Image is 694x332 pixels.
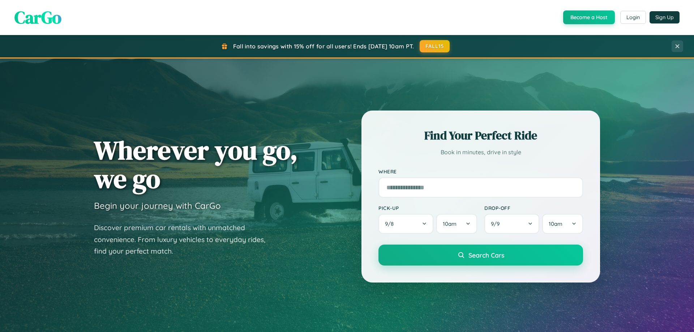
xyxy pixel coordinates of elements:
[420,40,450,52] button: FALL15
[650,11,680,23] button: Sign Up
[385,220,397,227] span: 9 / 8
[378,245,583,266] button: Search Cars
[378,168,583,174] label: Where
[484,214,539,234] button: 9/9
[542,214,583,234] button: 10am
[378,128,583,143] h2: Find Your Perfect Ride
[563,10,615,24] button: Become a Host
[443,220,457,227] span: 10am
[94,136,298,193] h1: Wherever you go, we go
[378,214,433,234] button: 9/8
[14,5,61,29] span: CarGo
[491,220,503,227] span: 9 / 9
[484,205,583,211] label: Drop-off
[94,200,221,211] h3: Begin your journey with CarGo
[436,214,477,234] button: 10am
[233,43,414,50] span: Fall into savings with 15% off for all users! Ends [DATE] 10am PT.
[378,205,477,211] label: Pick-up
[378,147,583,158] p: Book in minutes, drive in style
[549,220,562,227] span: 10am
[94,222,275,257] p: Discover premium car rentals with unmatched convenience. From luxury vehicles to everyday rides, ...
[468,251,504,259] span: Search Cars
[620,11,646,24] button: Login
